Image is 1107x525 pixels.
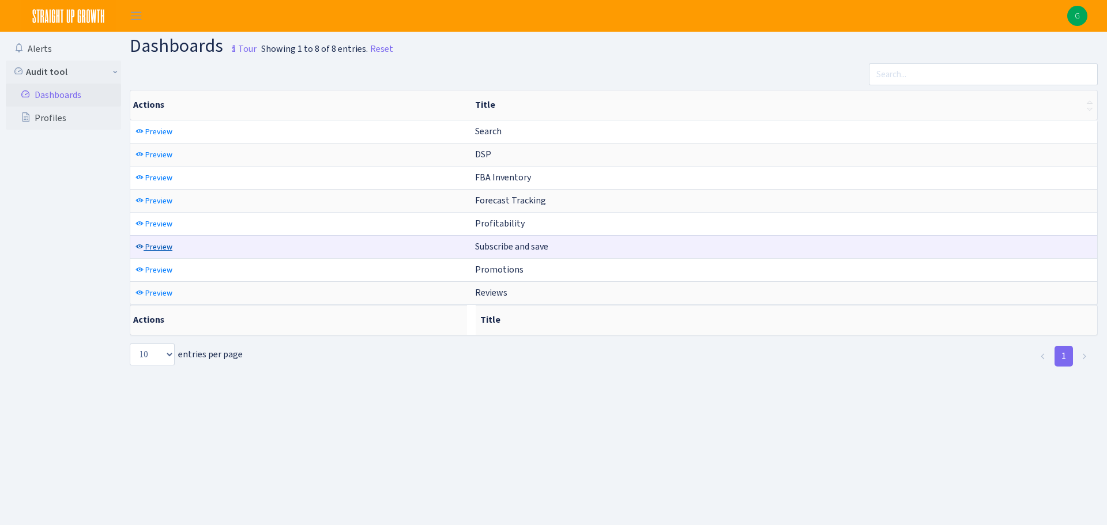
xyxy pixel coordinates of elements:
[145,149,172,160] span: Preview
[130,343,243,365] label: entries per page
[145,126,172,137] span: Preview
[6,107,121,130] a: Profiles
[133,146,175,164] a: Preview
[133,261,175,279] a: Preview
[133,192,175,210] a: Preview
[145,218,172,229] span: Preview
[1055,346,1073,367] a: 1
[470,90,1097,120] th: Title : activate to sort column ascending
[145,195,172,206] span: Preview
[130,343,175,365] select: entries per page
[145,172,172,183] span: Preview
[133,169,175,187] a: Preview
[869,63,1098,85] input: Search...
[145,288,172,299] span: Preview
[6,61,121,84] a: Audit tool
[475,240,548,252] span: Subscribe and save
[133,284,175,302] a: Preview
[370,42,393,56] a: Reset
[475,263,524,275] span: Promotions
[145,265,172,275] span: Preview
[133,238,175,256] a: Preview
[130,90,470,120] th: Actions
[122,6,150,25] button: Toggle navigation
[475,171,531,183] span: FBA Inventory
[475,217,525,229] span: Profitability
[130,305,467,335] th: Actions
[475,286,507,299] span: Reviews
[223,33,257,58] a: Tour
[1067,6,1087,26] img: Gwen
[476,305,1097,335] th: Title
[6,37,121,61] a: Alerts
[6,84,121,107] a: Dashboards
[475,194,546,206] span: Forecast Tracking
[133,215,175,233] a: Preview
[261,42,368,56] div: Showing 1 to 8 of 8 entries.
[227,39,257,59] small: Tour
[145,241,172,252] span: Preview
[130,36,257,59] h1: Dashboards
[133,123,175,141] a: Preview
[1067,6,1087,26] a: G
[475,148,491,160] span: DSP
[475,125,502,137] span: Search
